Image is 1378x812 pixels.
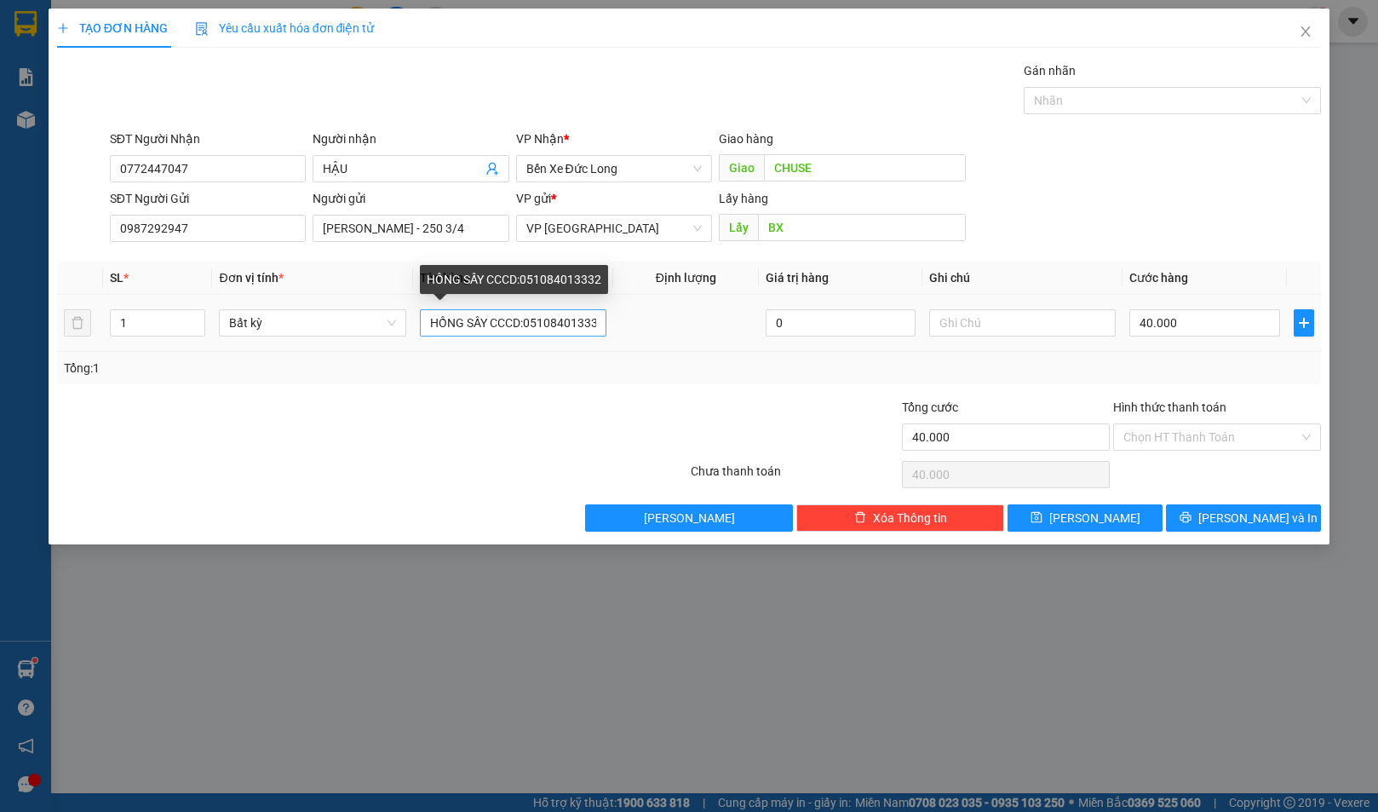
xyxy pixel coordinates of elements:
div: Tổng: 1 [64,359,533,377]
span: printer [1180,511,1191,525]
div: HỒNG SẤY CCCD:051084013332 [420,265,608,294]
input: VD: Bàn, Ghế [420,309,606,337]
label: Hình thức thanh toán [1113,400,1226,414]
span: Giao [719,154,764,181]
button: Close [1282,9,1329,56]
button: printer[PERSON_NAME] và In [1166,504,1321,532]
span: [PERSON_NAME] và In [1198,509,1318,527]
span: plus [1295,316,1314,330]
img: icon [195,22,209,36]
span: delete [854,511,866,525]
label: Gán nhãn [1024,64,1076,78]
button: [PERSON_NAME] [585,504,793,532]
span: Giao hàng [719,132,773,146]
span: Lấy hàng [719,192,768,205]
span: [PERSON_NAME] [1049,509,1140,527]
span: VP Nhận [516,132,564,146]
input: Ghi Chú [929,309,1116,337]
span: Xóa Thông tin [873,509,947,527]
th: Ghi chú [922,262,1122,295]
input: Dọc đường [764,154,966,181]
div: Người nhận [313,130,508,148]
button: plus [1294,309,1315,337]
span: SL [110,271,123,285]
span: close [1299,25,1312,38]
span: save [1031,511,1042,525]
div: SĐT Người Nhận [110,130,306,148]
input: Dọc đường [758,214,966,241]
div: VP gửi [516,189,712,208]
span: Định lượng [656,271,716,285]
span: Tổng cước [902,400,958,414]
input: 0 [766,309,916,337]
span: Cước hàng [1129,271,1188,285]
span: Yêu cầu xuất hóa đơn điện tử [195,21,375,35]
span: TẠO ĐƠN HÀNG [57,21,168,35]
span: Lấy [719,214,758,241]
div: SĐT Người Gửi [110,189,306,208]
span: [PERSON_NAME] [644,509,735,527]
span: VP Đà Lạt [526,216,702,241]
span: Giá trị hàng [766,271,829,285]
span: plus [57,22,69,34]
span: user-add [485,162,499,176]
span: Bất kỳ [229,310,395,336]
span: Bến Xe Đức Long [526,156,702,181]
button: save[PERSON_NAME] [1008,504,1163,532]
div: Chưa thanh toán [689,462,900,492]
span: Đơn vị tính [219,271,283,285]
div: Người gửi [313,189,508,208]
button: deleteXóa Thông tin [796,504,1004,532]
button: delete [64,309,91,337]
